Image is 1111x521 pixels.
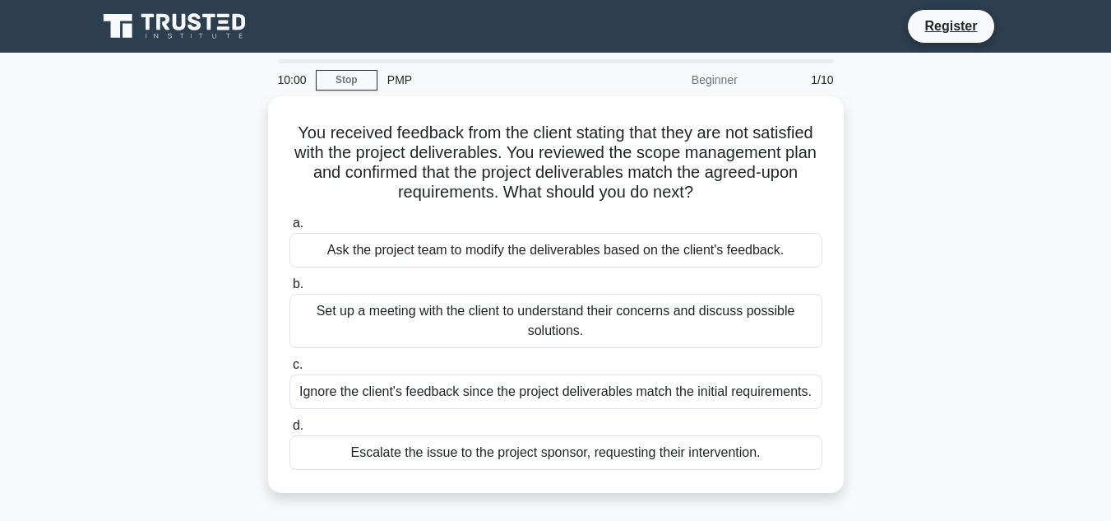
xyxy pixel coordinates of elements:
[293,216,303,230] span: a.
[268,63,316,96] div: 10:00
[288,123,824,203] h5: You received feedback from the client stating that they are not satisfied with the project delive...
[293,357,303,371] span: c.
[289,233,822,267] div: Ask the project team to modify the deliverables based on the client's feedback.
[293,277,303,291] span: b.
[914,16,987,36] a: Register
[316,70,377,91] a: Stop
[289,374,822,409] div: Ignore the client's feedback since the project deliverables match the initial requirements.
[289,435,822,470] div: Escalate the issue to the project sponsor, requesting their intervention.
[748,63,844,96] div: 1/10
[377,63,604,96] div: PMP
[289,294,822,348] div: Set up a meeting with the client to understand their concerns and discuss possible solutions.
[293,418,303,432] span: d.
[604,63,748,96] div: Beginner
